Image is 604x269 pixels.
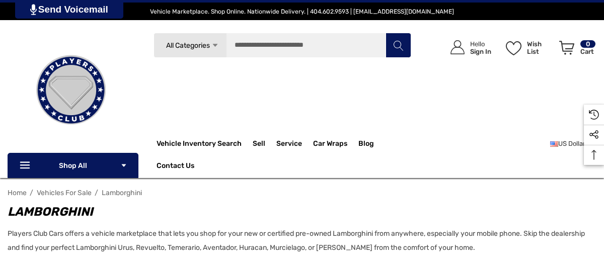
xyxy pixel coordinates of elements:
[8,203,586,221] h1: Lamborghini
[589,130,599,140] svg: Social Media
[150,8,454,15] span: Vehicle Marketplace. Shop Online. Nationwide Delivery. | 404.602.9593 | [EMAIL_ADDRESS][DOMAIN_NAME]
[358,139,374,150] a: Blog
[313,134,358,154] a: Car Wraps
[313,139,347,150] span: Car Wraps
[102,189,142,197] a: Lamborghini
[120,162,127,169] svg: Icon Arrow Down
[559,41,574,55] svg: Review Your Cart
[276,139,302,150] a: Service
[550,134,596,154] a: USD
[253,139,265,150] span: Sell
[30,4,37,15] img: PjwhLS0gR2VuZXJhdG9yOiBHcmF2aXQuaW8gLS0+PHN2ZyB4bWxucz0iaHR0cDovL3d3dy53My5vcmcvMjAwMC9zdmciIHhtb...
[386,33,411,58] button: Search
[8,184,596,202] nav: Breadcrumb
[501,30,555,65] a: Wish List Wish List
[211,42,219,49] svg: Icon Arrow Down
[470,48,491,55] p: Sign In
[8,189,27,197] a: Home
[470,40,491,48] p: Hello
[589,110,599,120] svg: Recently Viewed
[154,33,226,58] a: All Categories Icon Arrow Down Icon Arrow Up
[439,30,496,65] a: Sign in
[157,161,194,172] a: Contact Us
[580,40,595,48] p: 0
[19,160,34,171] svg: Icon Line
[555,30,596,69] a: Cart with 0 items
[166,41,209,50] span: All Categories
[253,134,276,154] a: Sell
[8,227,586,255] p: Players Club Cars offers a vehicle marketplace that lets you shop for your new or certified pre-o...
[21,40,121,140] img: Players Club | Cars For Sale
[157,139,242,150] a: Vehicle Inventory Search
[506,41,521,55] svg: Wish List
[584,150,604,160] svg: Top
[450,40,465,54] svg: Icon User Account
[527,40,554,55] p: Wish List
[37,189,92,197] a: Vehicles For Sale
[580,48,595,55] p: Cart
[8,153,138,178] p: Shop All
